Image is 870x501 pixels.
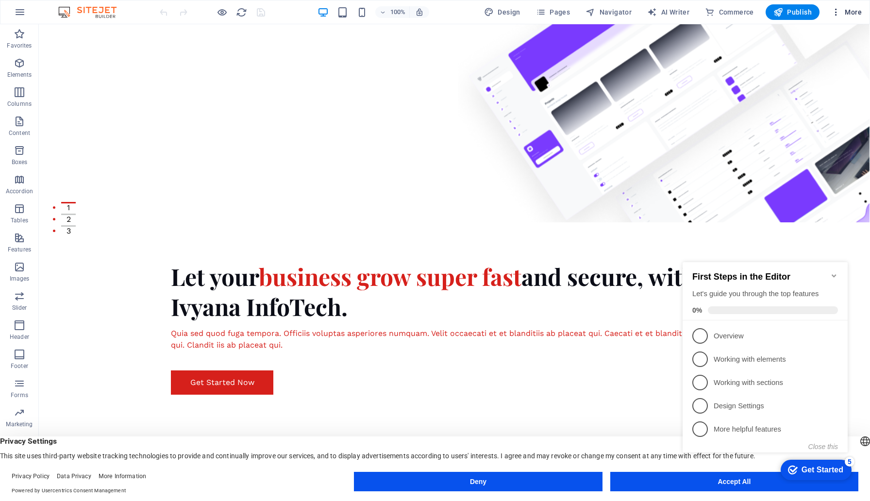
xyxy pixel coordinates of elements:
p: Content [9,129,30,137]
span: Design [484,7,520,17]
h6: 100% [390,6,405,18]
button: Pages [532,4,574,20]
button: Close this [130,195,159,202]
span: Navigator [586,7,632,17]
div: Let's guide you through the top features [14,41,159,51]
button: Design [480,4,524,20]
p: Images [10,275,30,283]
li: Working with elements [4,100,169,123]
li: More helpful features [4,169,169,193]
button: reload [235,6,247,18]
button: Publish [766,4,820,20]
button: Commerce [701,4,758,20]
p: Working with sections [35,130,151,140]
p: More helpful features [35,176,151,186]
p: Forms [11,391,28,399]
button: More [827,4,866,20]
p: Accordion [6,187,33,195]
p: Overview [35,83,151,93]
h2: First Steps in the Editor [14,24,159,34]
p: Tables [11,217,28,224]
div: Get Started [123,217,165,226]
div: Minimize checklist [151,24,159,32]
li: Working with sections [4,123,169,146]
span: Commerce [705,7,754,17]
button: Navigator [582,4,636,20]
div: Get Started 5 items remaining, 0% complete [102,212,173,232]
img: Editor Logo [56,6,129,18]
button: 3 [22,201,37,202]
p: Slider [12,304,27,312]
p: Features [8,246,31,253]
p: Elements [7,71,32,79]
li: Overview [4,76,169,100]
span: Publish [773,7,812,17]
button: Click here to leave preview mode and continue editing [216,6,228,18]
div: Design (Ctrl+Alt+Y) [480,4,524,20]
span: AI Writer [647,7,689,17]
button: 100% [375,6,410,18]
span: More [831,7,862,17]
p: Marketing [6,420,33,428]
p: Header [10,333,29,341]
button: AI Writer [643,4,693,20]
p: Working with elements [35,106,151,117]
li: Design Settings [4,146,169,169]
p: Design Settings [35,153,151,163]
p: Columns [7,100,32,108]
div: 5 [166,209,176,218]
span: Pages [536,7,570,17]
p: Footer [11,362,28,370]
span: 0% [14,58,29,66]
i: Reload page [236,7,247,18]
p: Boxes [12,158,28,166]
i: On resize automatically adjust zoom level to fit chosen device. [415,8,424,17]
p: Favorites [7,42,32,50]
button: 1 [22,178,37,179]
button: 2 [22,189,37,191]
